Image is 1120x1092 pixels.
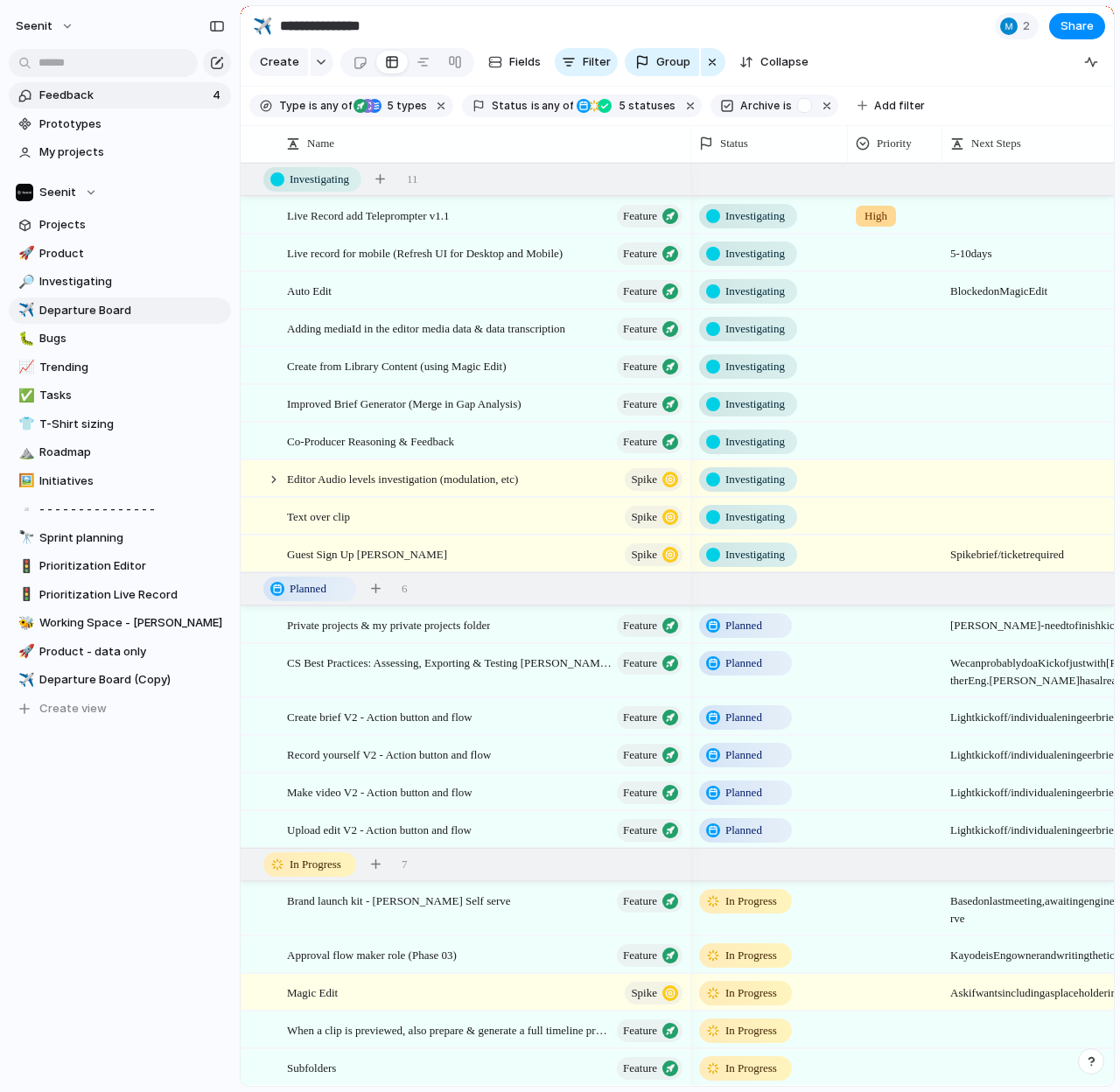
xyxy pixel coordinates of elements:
[9,382,231,409] a: ✅Tasks
[16,529,33,547] button: 🔭
[623,279,657,304] span: Feature
[18,300,31,320] div: ✈️
[16,330,33,347] button: 🐛
[287,355,507,375] span: Create from Library Content (using Magic Edit)
[39,643,225,661] span: Product - data only
[760,53,808,71] span: Collapse
[623,705,657,730] span: Feature
[18,670,31,690] div: ✈️
[249,48,308,76] button: Create
[725,1022,777,1039] span: In Progress
[617,430,682,453] button: Feature
[617,614,682,637] button: Feature
[18,641,31,661] div: 🚀
[720,135,748,152] span: Status
[725,245,785,262] span: Investigating
[287,318,565,338] span: Adding mediaId in the editor media data & data transcription
[9,439,231,465] a: ⛰️Roadmap
[847,94,935,118] button: Add filter
[625,48,699,76] button: Group
[864,207,887,225] span: High
[617,280,682,303] button: Feature
[318,98,352,114] span: any of
[9,468,231,494] div: 🖼️Initiatives
[39,500,225,518] span: - - - - - - - - - - - - - - -
[287,393,521,413] span: Improved Brief Generator (Merge in Gap Analysis)
[16,245,33,262] button: 🚀
[740,98,780,114] span: Archive
[9,111,231,137] a: Prototypes
[9,241,231,267] a: 🚀Product
[287,706,472,726] span: Create brief V2 - Action button and flow
[18,357,31,377] div: 📈
[287,1019,612,1039] span: When a clip is previewed, also prepare & generate a full timeline preview.
[623,241,657,266] span: Feature
[39,557,225,575] span: Prioritization Editor
[623,613,657,638] span: Feature
[555,48,618,76] button: Filter
[9,667,231,693] a: ✈️Departure Board (Copy)
[39,216,225,234] span: Projects
[725,822,762,839] span: Planned
[725,1060,777,1077] span: In Progress
[725,395,785,413] span: Investigating
[9,582,231,608] div: 🚦Prioritization Live Record
[9,610,231,636] a: 🐝Working Space - [PERSON_NAME]
[725,207,785,225] span: Investigating
[16,643,33,661] button: 🚀
[39,700,107,717] span: Create view
[9,354,231,381] div: 📈Trending
[725,471,785,488] span: Investigating
[971,135,1021,152] span: Next Steps
[16,302,33,319] button: ✈️
[39,330,225,347] span: Bugs
[287,280,332,300] span: Auto Edit
[290,171,349,188] span: Investigating
[780,96,795,115] button: is
[9,696,231,722] button: Create view
[9,325,231,352] a: 🐛Bugs
[290,580,326,598] span: Planned
[39,586,225,604] span: Prioritization Live Record
[732,48,815,76] button: Collapse
[39,416,225,433] span: T-Shirt sizing
[287,614,490,634] span: Private projects & my private projects folder
[353,96,430,115] button: 5 types
[1060,17,1094,35] span: Share
[631,542,657,567] span: Spike
[39,273,225,290] span: Investigating
[725,709,762,726] span: Planned
[39,115,225,133] span: Prototypes
[631,981,657,1005] span: Spike
[16,614,33,632] button: 🐝
[509,53,541,71] span: Fields
[248,12,276,40] button: ✈️
[656,53,690,71] span: Group
[213,87,224,104] span: 4
[725,947,777,964] span: In Progress
[725,654,762,672] span: Planned
[9,639,231,665] a: 🚀Product - data only
[407,171,418,188] span: 11
[9,297,231,324] a: ✈️Departure Board
[18,500,31,520] div: ▫️
[625,982,682,1004] button: Spike
[287,430,454,451] span: Co-Producer Reasoning & Feedback
[16,359,33,376] button: 📈
[18,613,31,633] div: 🐝
[381,98,427,114] span: types
[617,1057,682,1080] button: Feature
[9,553,231,579] div: 🚦Prioritization Editor
[623,943,657,968] span: Feature
[16,472,33,490] button: 🖼️
[18,556,31,577] div: 🚦
[9,496,231,522] a: ▫️- - - - - - - - - - - - - - -
[725,320,785,338] span: Investigating
[39,387,225,404] span: Tasks
[531,98,540,114] span: is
